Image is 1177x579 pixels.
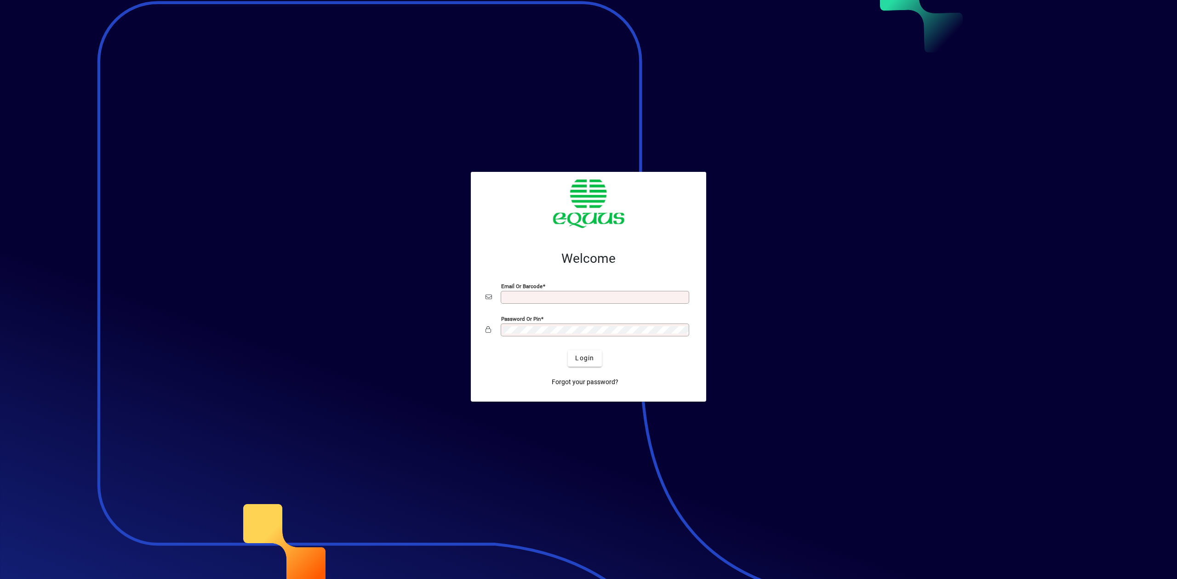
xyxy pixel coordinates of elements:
button: Login [568,350,601,367]
mat-label: Email or Barcode [501,283,543,289]
span: Login [575,353,594,363]
mat-label: Password or Pin [501,315,541,322]
span: Forgot your password? [552,377,618,387]
a: Forgot your password? [548,374,622,391]
h2: Welcome [486,251,691,267]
